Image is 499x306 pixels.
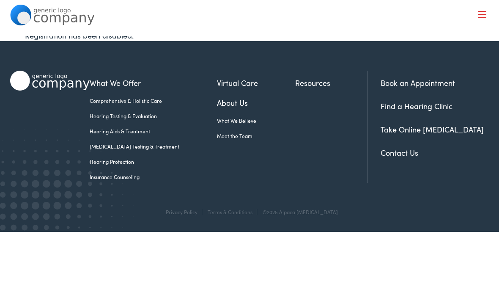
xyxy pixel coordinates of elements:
[90,97,217,105] a: Comprehensive & Holistic Care
[10,71,90,91] img: Alpaca Audiology
[208,208,252,215] a: Terms & Conditions
[381,101,452,111] a: Find a Hearing Clinic
[90,77,217,88] a: What We Offer
[381,124,484,135] a: Take Online [MEDICAL_DATA]
[217,97,295,108] a: About Us
[16,34,489,60] a: What We Offer
[217,117,295,124] a: What We Believe
[90,158,217,165] a: Hearing Protection
[90,143,217,150] a: [MEDICAL_DATA] Testing & Treatment
[217,77,295,88] a: Virtual Care
[295,77,367,88] a: Resources
[90,112,217,120] a: Hearing Testing & Evaluation
[381,147,418,158] a: Contact Us
[90,127,217,135] a: Hearing Aids & Treatment
[217,132,295,140] a: Meet the Team
[258,209,338,215] div: ©2025 Alpaca [MEDICAL_DATA]
[381,77,455,88] a: Book an Appointment
[90,173,217,181] a: Insurance Counseling
[166,208,197,215] a: Privacy Policy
